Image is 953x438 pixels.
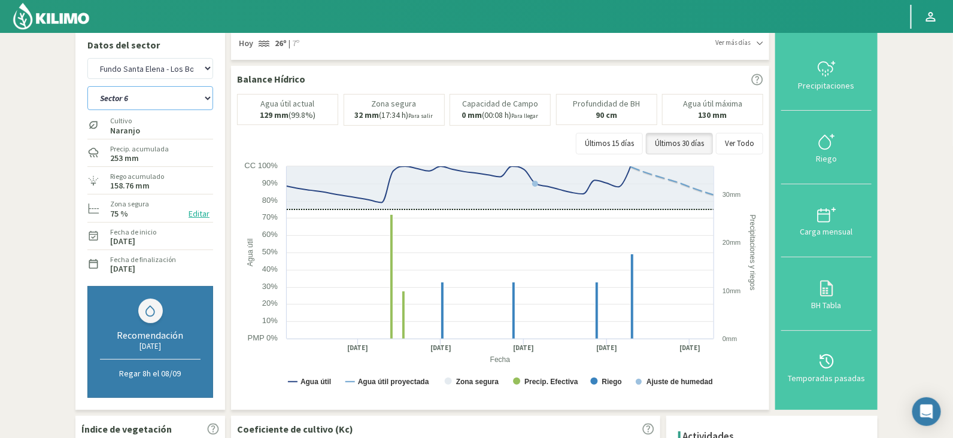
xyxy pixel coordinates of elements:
[110,182,150,190] label: 158.76 mm
[100,368,201,379] p: Regar 8h el 08/09
[912,397,941,426] div: Open Intercom Messenger
[100,329,201,341] div: Recomendación
[785,301,868,309] div: BH Tabla
[244,161,278,170] text: CC 100%
[596,343,617,352] text: [DATE]
[749,214,757,290] text: Precipitaciones y riegos
[699,109,727,120] b: 130 mm
[260,111,315,120] p: (99.8%)
[723,335,737,342] text: 0mm
[723,287,741,294] text: 10mm
[524,378,578,386] text: Precip. Efectiva
[110,210,128,218] label: 75 %
[185,207,213,221] button: Editar
[110,265,135,273] label: [DATE]
[347,343,368,352] text: [DATE]
[430,343,451,352] text: [DATE]
[785,154,868,163] div: Riego
[110,154,139,162] label: 253 mm
[100,341,201,351] div: [DATE]
[262,196,278,205] text: 80%
[781,331,872,404] button: Temporadas pasadas
[261,99,315,108] p: Agua útil actual
[110,227,156,238] label: Fecha de inicio
[110,171,164,182] label: Riego acumulado
[490,355,511,364] text: Fecha
[781,257,872,330] button: BH Tabla
[716,133,763,154] button: Ver Todo
[647,378,713,386] text: Ajuste de humedad
[358,378,429,386] text: Agua útil proyectada
[602,378,622,386] text: Riego
[12,2,90,31] img: Kilimo
[355,109,380,120] b: 32 mm
[573,99,640,108] p: Profundidad de BH
[512,112,539,120] small: Para llegar
[715,38,751,48] span: Ver más días
[409,112,433,120] small: Para salir
[262,247,278,256] text: 50%
[275,38,287,48] strong: 26º
[456,378,499,386] text: Zona segura
[372,99,417,108] p: Zona segura
[110,254,176,265] label: Fecha de finalización
[462,109,482,120] b: 0 mm
[262,282,278,291] text: 30%
[262,316,278,325] text: 10%
[262,212,278,221] text: 70%
[462,111,539,120] p: (00:08 h)
[301,378,331,386] text: Agua útil
[785,374,868,382] div: Temporadas pasadas
[262,299,278,308] text: 20%
[785,227,868,236] div: Carga mensual
[355,111,433,120] p: (17:34 h)
[262,230,278,239] text: 60%
[683,99,742,108] p: Agua útil máxima
[81,422,172,436] p: Índice de vegetación
[781,111,872,184] button: Riego
[262,178,278,187] text: 90%
[679,343,700,352] text: [DATE]
[596,109,617,120] b: 90 cm
[723,191,741,198] text: 30mm
[237,72,305,86] p: Balance Hídrico
[290,38,299,50] span: 7º
[260,109,289,120] b: 129 mm
[87,38,213,52] p: Datos del sector
[576,133,643,154] button: Últimos 15 días
[248,333,278,342] text: PMP 0%
[237,38,253,50] span: Hoy
[110,115,140,126] label: Cultivo
[781,38,872,111] button: Precipitaciones
[110,127,140,135] label: Naranjo
[110,199,149,209] label: Zona segura
[246,238,254,266] text: Agua útil
[110,144,169,154] label: Precip. acumulada
[110,238,135,245] label: [DATE]
[514,343,535,352] text: [DATE]
[723,239,741,246] text: 20mm
[646,133,713,154] button: Últimos 30 días
[237,422,353,436] p: Coeficiente de cultivo (Kc)
[289,38,290,50] span: |
[785,81,868,90] div: Precipitaciones
[781,184,872,257] button: Carga mensual
[262,264,278,273] text: 40%
[462,99,538,108] p: Capacidad de Campo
